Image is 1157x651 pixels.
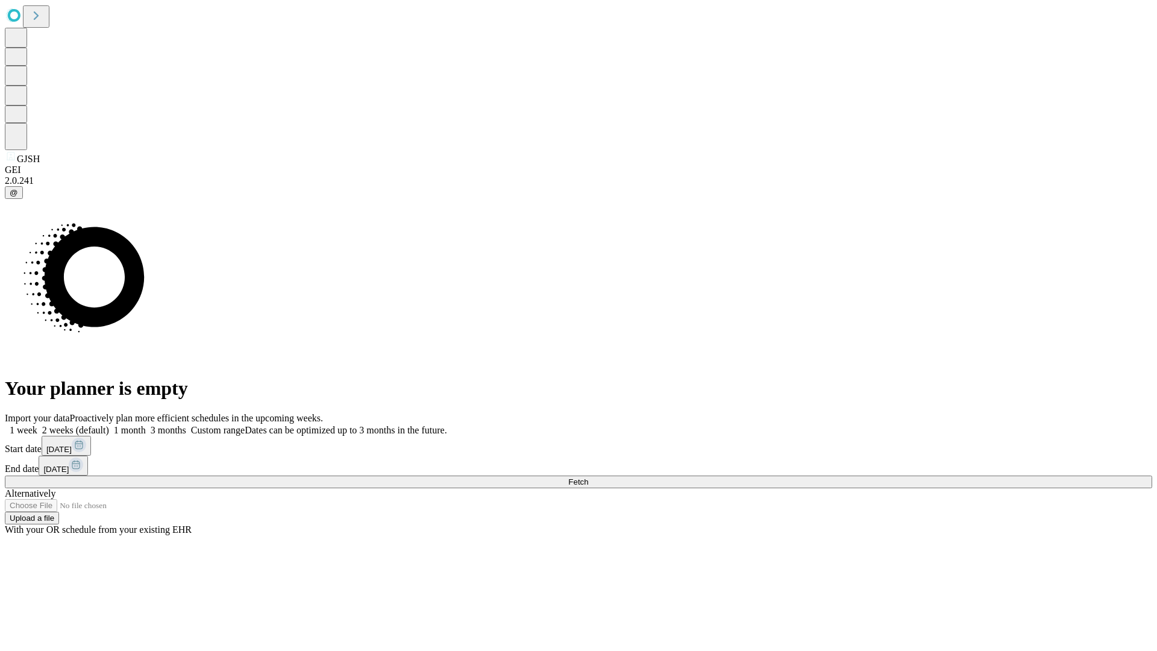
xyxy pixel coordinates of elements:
span: Custom range [191,425,245,435]
div: GEI [5,165,1152,175]
span: 1 week [10,425,37,435]
span: GJSH [17,154,40,164]
div: End date [5,456,1152,476]
span: 3 months [151,425,186,435]
span: 1 month [114,425,146,435]
span: @ [10,188,18,197]
button: [DATE] [42,436,91,456]
span: [DATE] [43,465,69,474]
button: Upload a file [5,512,59,524]
span: Dates can be optimized up to 3 months in the future. [245,425,447,435]
span: With your OR schedule from your existing EHR [5,524,192,535]
button: @ [5,186,23,199]
span: 2 weeks (default) [42,425,109,435]
span: Import your data [5,413,70,423]
span: Fetch [568,477,588,486]
button: [DATE] [39,456,88,476]
span: [DATE] [46,445,72,454]
div: 2.0.241 [5,175,1152,186]
span: Proactively plan more efficient schedules in the upcoming weeks. [70,413,323,423]
div: Start date [5,436,1152,456]
button: Fetch [5,476,1152,488]
h1: Your planner is empty [5,377,1152,400]
span: Alternatively [5,488,55,498]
